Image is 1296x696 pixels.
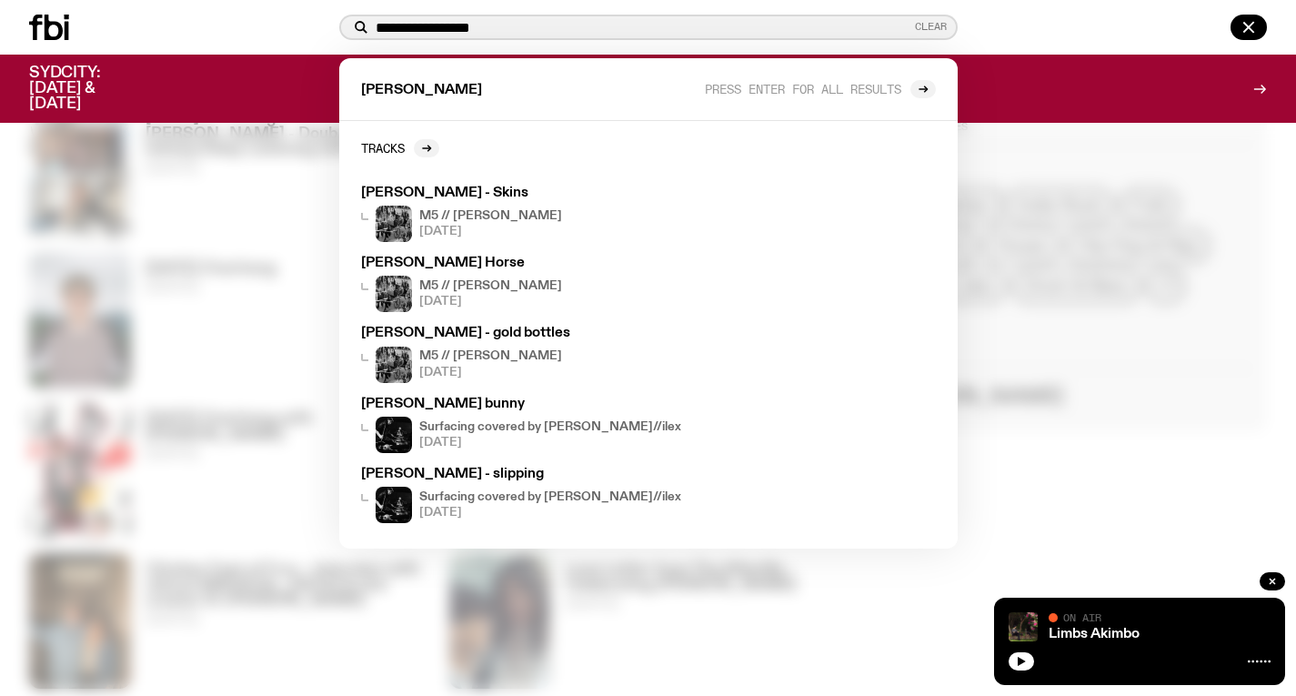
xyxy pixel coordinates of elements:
span: [DATE] [419,296,562,308]
h3: SYDCITY: [DATE] & [DATE] [29,66,146,112]
span: [PERSON_NAME] [361,84,482,97]
h4: M5 // [PERSON_NAME] [419,210,562,222]
span: On Air [1063,611,1101,623]
span: [DATE] [419,437,681,449]
h4: Surfacing covered by [PERSON_NAME]//ilex [419,421,681,433]
a: Press enter for all results [705,80,936,98]
a: [PERSON_NAME] - gold bottlesM5 // [PERSON_NAME][DATE] [354,319,703,389]
h2: Tracks [361,141,405,155]
span: [DATE] [419,226,562,237]
h3: [PERSON_NAME] - slipping [361,468,696,481]
span: [DATE] [419,367,562,378]
img: Jackson sits at an outdoor table, legs crossed and gazing at a black and brown dog also sitting a... [1009,612,1038,641]
a: Tracks [361,139,439,157]
a: [PERSON_NAME] bunnySurfacing covered by [PERSON_NAME]//ilex[DATE] [354,390,703,460]
h4: Surfacing covered by [PERSON_NAME]//ilex [419,491,681,503]
span: [DATE] [419,507,681,519]
h4: M5 // [PERSON_NAME] [419,350,562,362]
a: [PERSON_NAME] HorseM5 // [PERSON_NAME][DATE] [354,249,703,319]
h3: [PERSON_NAME] Horse [361,257,696,270]
a: Limbs Akimbo [1049,627,1140,641]
h3: [PERSON_NAME] bunny [361,398,696,411]
h3: [PERSON_NAME] - gold bottles [361,327,696,340]
a: [PERSON_NAME] - slippingSurfacing covered by [PERSON_NAME]//ilex[DATE] [354,460,703,530]
a: [PERSON_NAME] - SkinsM5 // [PERSON_NAME][DATE] [354,179,703,249]
button: Clear [915,22,947,32]
h4: M5 // [PERSON_NAME] [419,280,562,292]
h3: [PERSON_NAME] - Skins [361,187,696,200]
span: Press enter for all results [705,82,901,96]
